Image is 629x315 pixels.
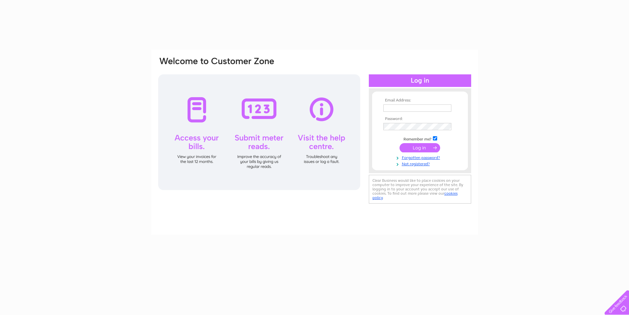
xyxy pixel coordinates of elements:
[369,175,471,204] div: Clear Business would like to place cookies on your computer to improve your experience of the sit...
[383,160,458,167] a: Not registered?
[372,191,458,200] a: cookies policy
[400,143,440,152] input: Submit
[382,135,458,142] td: Remember me?
[383,154,458,160] a: Forgotten password?
[382,117,458,121] th: Password:
[382,98,458,103] th: Email Address:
